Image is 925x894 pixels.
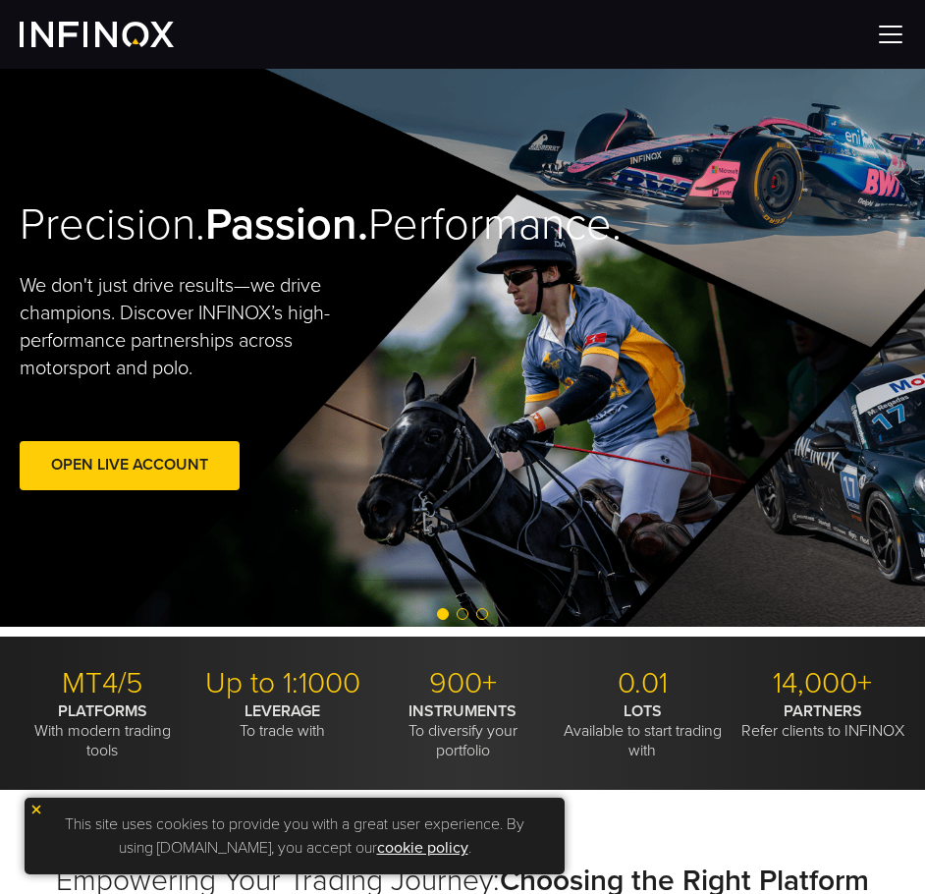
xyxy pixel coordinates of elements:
p: 0.01 [560,666,725,702]
p: Available to start trading with [560,701,725,760]
a: Open Live Account [20,441,240,489]
span: Go to slide 3 [476,608,488,620]
span: Go to slide 2 [457,608,468,620]
p: 14,000+ [740,666,905,702]
strong: PLATFORMS [58,701,147,721]
span: Go to slide 1 [437,608,449,620]
p: This site uses cookies to provide you with a great user experience. By using [DOMAIN_NAME], you a... [34,808,555,865]
p: Up to 1:1000 [199,666,364,702]
p: 900+ [380,666,545,702]
a: cookie policy [377,838,468,858]
p: We don't just drive results—we drive champions. Discover INFINOX’s high-performance partnerships ... [20,272,339,382]
img: yellow close icon [29,803,43,816]
strong: LEVERAGE [245,701,320,721]
strong: LOTS [624,701,662,721]
strong: Passion. [205,198,368,251]
strong: PARTNERS [784,701,862,721]
p: To trade with [199,701,364,741]
p: To diversify your portfolio [380,701,545,760]
h2: Precision. Performance. [20,198,418,252]
p: Refer clients to INFINOX [740,701,905,741]
p: With modern trading tools [20,701,185,760]
strong: INSTRUMENTS [408,701,517,721]
p: MT4/5 [20,666,185,702]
